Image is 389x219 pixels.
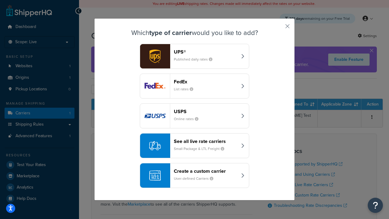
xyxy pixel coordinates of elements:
small: Small Package & LTL Freight [174,146,229,151]
img: usps logo [140,104,170,128]
header: FedEx [174,79,237,85]
button: Create a custom carrierUser-defined Carriers [140,163,249,188]
small: Online rates [174,116,203,122]
small: List rates [174,86,198,92]
button: ups logoUPS®Published daily rates [140,44,249,69]
button: fedEx logoFedExList rates [140,74,249,99]
h3: Which would you like to add? [110,29,279,36]
img: fedEx logo [140,74,170,98]
header: USPS [174,109,237,114]
img: icon-carrier-custom-c93b8a24.svg [149,170,161,181]
header: UPS® [174,49,237,55]
img: ups logo [140,44,170,68]
button: Open Resource Center [368,198,383,213]
img: icon-carrier-liverate-becf4550.svg [149,140,161,151]
small: User-defined Carriers [174,176,218,181]
button: usps logoUSPSOnline rates [140,103,249,128]
button: See all live rate carriersSmall Package & LTL Freight [140,133,249,158]
header: Create a custom carrier [174,168,237,174]
strong: type of carrier [149,28,192,38]
header: See all live rate carriers [174,138,237,144]
small: Published daily rates [174,57,217,62]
